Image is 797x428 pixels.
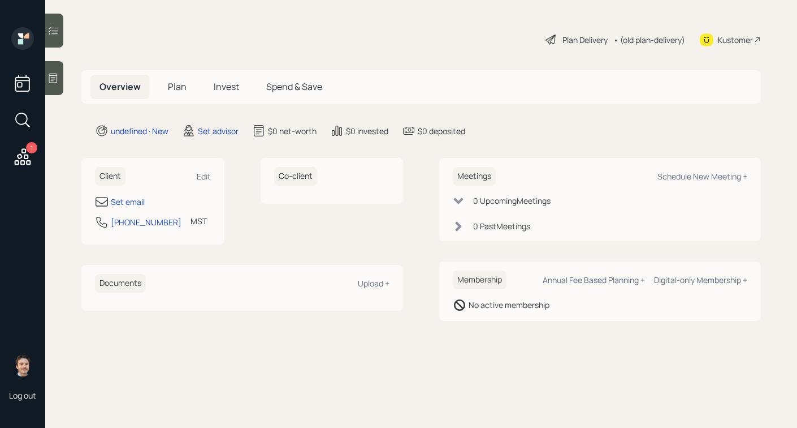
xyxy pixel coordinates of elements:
[9,390,36,401] div: Log out
[266,80,322,93] span: Spend & Save
[562,34,608,46] div: Plan Delivery
[657,171,747,182] div: Schedule New Meeting +
[453,167,496,186] h6: Meetings
[274,167,317,186] h6: Co-client
[95,274,146,293] h6: Documents
[168,80,187,93] span: Plan
[613,34,685,46] div: • (old plan-delivery)
[469,299,549,311] div: No active membership
[111,196,145,208] div: Set email
[111,216,181,228] div: [PHONE_NUMBER]
[26,142,37,153] div: 1
[268,125,317,137] div: $0 net-worth
[473,220,530,232] div: 0 Past Meeting s
[111,125,168,137] div: undefined · New
[214,80,239,93] span: Invest
[473,195,551,207] div: 0 Upcoming Meeting s
[95,167,125,186] h6: Client
[418,125,465,137] div: $0 deposited
[543,275,645,285] div: Annual Fee Based Planning +
[190,215,207,227] div: MST
[11,354,34,376] img: robby-grisanti-headshot.png
[198,125,239,137] div: Set advisor
[453,271,506,289] h6: Membership
[654,275,747,285] div: Digital-only Membership +
[358,278,389,289] div: Upload +
[346,125,388,137] div: $0 invested
[197,171,211,182] div: Edit
[718,34,753,46] div: Kustomer
[99,80,141,93] span: Overview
